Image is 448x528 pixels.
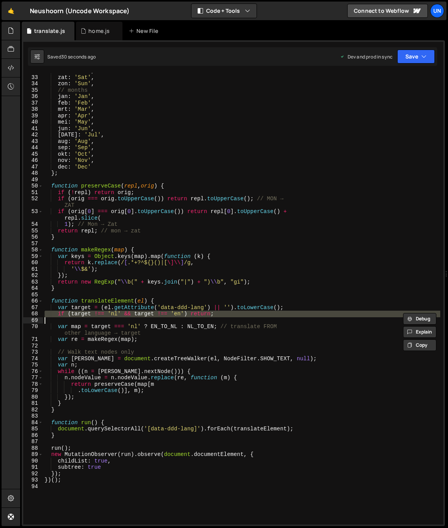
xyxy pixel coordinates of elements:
div: 82 [23,407,43,413]
button: Save [397,50,435,64]
div: 38 [23,106,43,113]
div: 73 [23,349,43,356]
div: 49 [23,177,43,183]
div: 47 [23,164,43,170]
div: 68 [23,311,43,317]
button: Copy [403,339,436,351]
div: 67 [23,304,43,311]
div: 85 [23,426,43,432]
div: 51 [23,189,43,196]
div: 77 [23,375,43,381]
div: New File [129,27,161,35]
div: 88 [23,445,43,452]
button: Debug [403,313,436,325]
div: 87 [23,439,43,445]
div: 56 [23,234,43,241]
div: 50 [23,183,43,189]
div: 78 [23,381,43,388]
div: 66 [23,298,43,304]
div: 53 [23,208,43,221]
div: 64 [23,285,43,292]
div: 36 [23,93,43,100]
div: 34 [23,81,43,87]
div: 80 [23,394,43,401]
div: 52 [23,196,43,208]
div: 39 [23,113,43,119]
div: 89 [23,451,43,458]
div: 71 [23,336,43,343]
div: 65 [23,292,43,298]
div: 69 [23,317,43,324]
div: 58 [23,247,43,253]
div: 35 [23,87,43,94]
div: 63 [23,279,43,285]
div: 61 [23,266,43,273]
div: 37 [23,100,43,107]
div: 86 [23,432,43,439]
div: 92 [23,471,43,477]
div: 72 [23,343,43,349]
div: 60 [23,260,43,266]
div: 45 [23,151,43,158]
div: 83 [23,413,43,420]
div: 70 [23,323,43,336]
div: 94 [23,483,43,490]
div: Dev and prod in sync [340,53,393,60]
button: Explain [403,326,436,338]
div: 62 [23,272,43,279]
div: 42 [23,132,43,138]
div: 30 seconds ago [61,53,96,60]
div: 57 [23,241,43,247]
div: 55 [23,228,43,234]
div: Neushoorn (Uncode Workspace) [30,6,129,15]
div: 76 [23,368,43,375]
a: Un [430,4,444,18]
div: translate.js [34,27,65,35]
div: 41 [23,126,43,132]
div: 48 [23,170,43,177]
button: Code + Tools [191,4,257,18]
div: 74 [23,356,43,362]
div: 90 [23,458,43,464]
div: Saved [47,53,96,60]
div: 40 [23,119,43,126]
div: 59 [23,253,43,260]
div: home.js [88,27,110,35]
a: Connect to Webflow [347,4,428,18]
div: 46 [23,157,43,164]
div: 75 [23,362,43,368]
div: 84 [23,420,43,426]
div: 44 [23,144,43,151]
div: 33 [23,74,43,81]
a: 🤙 [2,2,21,20]
div: 81 [23,400,43,407]
div: 43 [23,138,43,145]
div: 79 [23,387,43,394]
div: 93 [23,477,43,483]
div: 54 [23,221,43,228]
div: 91 [23,464,43,471]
